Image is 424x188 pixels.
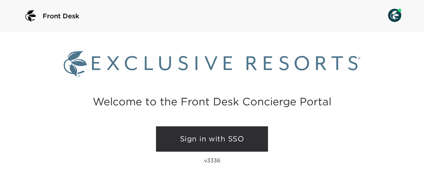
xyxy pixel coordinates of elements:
span: Front Desk [43,11,79,21]
h2: Welcome to the Front Desk Concierge Portal [93,96,331,107]
img: logo [23,8,39,24]
img: Exclusive Resorts logo [64,51,360,77]
a: Sign in with SSO [156,126,268,152]
img: User [388,9,401,22]
p: v3336 [204,157,220,164]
